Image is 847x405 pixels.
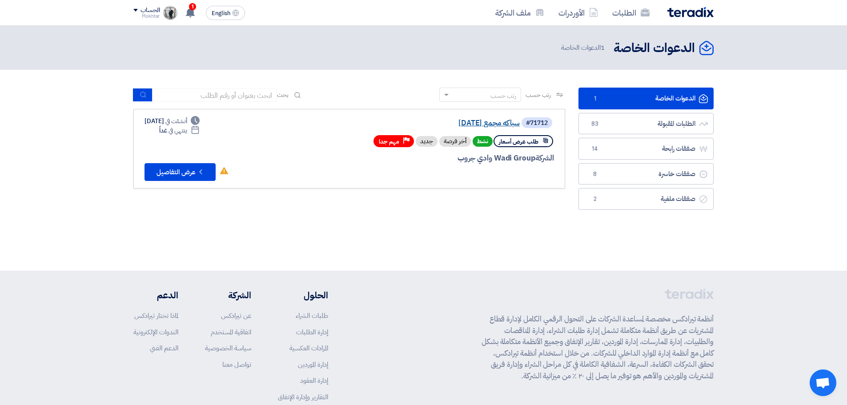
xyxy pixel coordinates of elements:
div: دردشة مفتوحة [810,369,836,396]
span: ينتهي في [169,126,187,135]
div: جديد [416,136,438,147]
li: الشركة [205,289,251,302]
span: 8 [590,170,600,179]
span: أنشئت في [165,116,187,126]
a: سياسة الخصوصية [205,343,251,353]
a: إدارة الطلبات [296,327,328,337]
img: Teradix logo [667,7,714,17]
h2: الدعوات الخاصة [614,40,695,57]
a: إدارة العقود [300,376,328,385]
span: بحث [277,90,289,100]
p: أنظمة تيرادكس مخصصة لمساعدة الشركات على التحول الرقمي الكامل لإدارة قطاع المشتريات عن طريق أنظمة ... [482,313,714,381]
a: تواصل معنا [222,360,251,369]
a: الطلبات المقبولة83 [578,113,714,135]
div: Mokhtar [133,14,160,19]
span: 1 [590,94,600,103]
span: English [212,10,230,16]
span: الشركة [535,152,554,164]
a: الدعم الفني [150,343,178,353]
div: #71712 [526,120,548,126]
button: English [206,6,245,20]
div: أخر فرصة [439,136,471,147]
span: نشط [473,136,493,147]
span: الدعوات الخاصة [561,43,606,53]
div: غداً [159,126,200,135]
span: 83 [590,120,600,128]
li: الحلول [278,289,328,302]
li: الدعم [133,289,178,302]
div: رتب حسب [490,91,516,100]
span: 2 [590,195,600,204]
span: مهم جدا [379,137,399,146]
input: ابحث بعنوان أو رقم الطلب [153,88,277,102]
span: طلب عرض أسعار [499,137,538,146]
div: Wadi Group وادي جروب [340,152,554,164]
a: التقارير وإدارة الإنفاق [278,392,328,402]
span: 1 [189,3,196,10]
a: الدعوات الخاصة1 [578,88,714,109]
a: الأوردرات [551,2,605,23]
a: صفقات ملغية2 [578,188,714,210]
span: 1 [601,43,605,52]
a: عن تيرادكس [221,311,251,321]
a: الندوات الإلكترونية [133,327,178,337]
a: لماذا تختار تيرادكس [134,311,178,321]
a: إدارة الموردين [298,360,328,369]
a: طلبات الشراء [296,311,328,321]
button: عرض التفاصيل [145,163,216,181]
a: صفقات خاسرة8 [578,163,714,185]
a: سباكه مجمع [DATE] [342,119,520,127]
div: الحساب [140,7,160,14]
a: صفقات رابحة14 [578,138,714,160]
img: sd_1660492822385.jpg [163,6,177,20]
div: [DATE] [145,116,200,126]
a: الطلبات [605,2,657,23]
span: رتب حسب [526,90,551,100]
a: اتفاقية المستخدم [211,327,251,337]
a: ملف الشركة [488,2,551,23]
a: المزادات العكسية [289,343,328,353]
span: 14 [590,144,600,153]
